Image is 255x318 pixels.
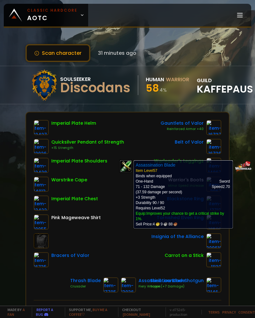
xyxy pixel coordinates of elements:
[150,284,204,289] div: Scope (+7 Damage)
[34,158,49,173] img: item-12428
[51,139,124,145] div: Quicksilver Pendant of Strength
[206,120,221,135] img: item-16737
[25,44,90,62] button: Scan character
[136,162,230,206] td: Binds when equipped (37.59 damage per second) Durability 90 / 90
[165,252,204,259] div: Carrot on a Stick
[27,8,77,13] small: Classic Hardcore
[136,162,175,168] b: Assassination Blade
[238,310,255,315] a: Consent
[166,307,198,317] span: v. d752d5 - production
[51,145,124,150] div: +15 Strength
[136,222,230,227] div: Sell Price:
[219,179,230,184] span: Sword
[166,76,189,83] div: Warrior
[146,76,164,83] div: Human
[150,277,204,284] div: Shell Launcher Shotgun
[4,307,28,317] span: Made by
[60,75,130,83] div: Soulseeker
[98,49,136,57] span: 31 minutes ago
[34,177,49,192] img: item-14813
[4,4,88,26] a: Classic HardcoreAOTC
[34,196,49,211] img: item-12422
[8,307,25,317] a: a fan
[136,211,224,221] a: Improves your chance to get a critical strike by 1%.
[136,211,224,221] span: Equip:
[206,252,221,267] img: item-11122
[51,158,107,164] div: Imperial Plate Shoulders
[121,277,136,292] img: item-13036
[136,195,155,200] span: +3 Strength
[206,233,221,248] img: item-209616
[34,120,49,135] img: item-12427
[70,284,101,289] div: Crusader
[136,206,230,227] td: Requires Level 52
[146,81,159,95] span: 58
[139,284,185,289] div: Fiery Weapon
[136,185,165,189] span: 71 - 132 Damage
[161,120,204,127] div: Gauntlets of Valor
[51,252,89,259] div: Bracers of Valor
[36,307,53,317] a: Report a bug
[168,222,177,227] span: 88
[222,310,236,315] a: Privacy
[161,127,204,132] div: Reinforced Armor +40
[139,277,185,284] div: Assassination Blade
[51,214,101,221] div: Pink Mageweave Shirt
[34,139,49,154] img: item-12026
[175,139,204,145] div: Belt of Valor
[27,8,77,23] span: AOTC
[123,312,150,317] a: [DOMAIN_NAME]
[34,214,49,230] img: item-10055
[51,120,96,127] div: Imperial Plate Helm
[206,139,221,154] img: item-16736
[197,84,253,94] span: Kaffepaus
[206,277,221,292] img: item-13146
[34,252,49,267] img: item-16735
[180,184,230,190] th: Speed 2.70
[70,277,101,284] div: Thrash Blade
[136,168,157,173] span: Item Level 57
[65,307,115,317] span: Support me,
[154,158,204,164] div: Warleader's Leggings
[51,177,87,183] div: Warstrike Cape
[103,277,118,292] img: item-17705
[160,87,167,93] small: 4 %
[118,307,162,317] span: Checkout
[51,196,98,202] div: Imperial Plate Chest
[69,307,107,317] a: Buy me a coffee
[161,222,167,227] span: 9
[208,310,220,315] a: Terms
[153,222,160,227] span: 4
[151,233,204,240] div: Insignia of the Alliance
[197,77,253,94] div: guild
[136,179,174,184] td: One-Hand
[60,83,130,93] div: Discodans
